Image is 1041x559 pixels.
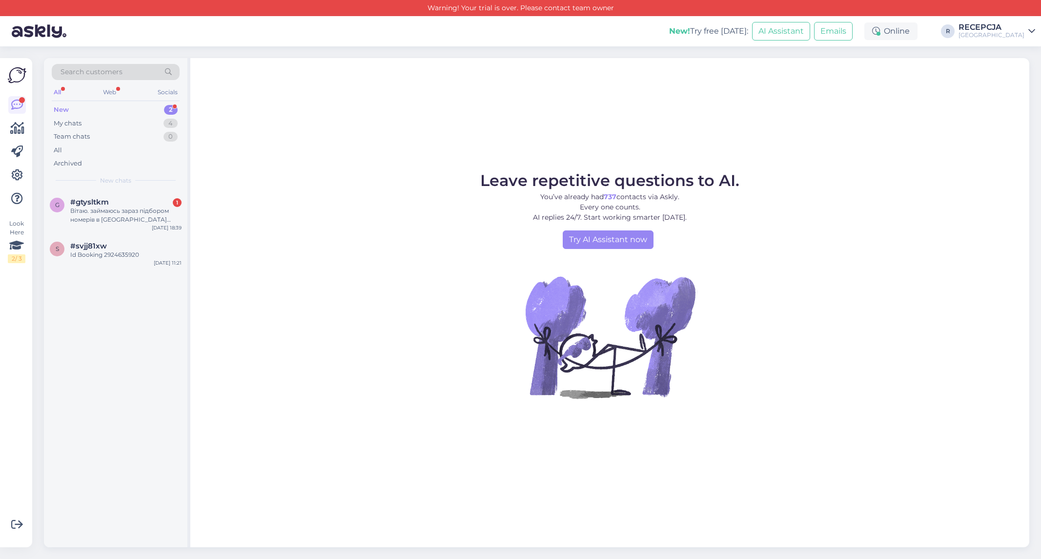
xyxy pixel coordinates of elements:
[56,245,59,252] span: s
[54,132,90,142] div: Team chats
[8,254,25,263] div: 2 / 3
[480,171,739,190] span: Leave repetitive questions to AI.
[70,198,109,207] span: #gtysltkm
[156,86,180,99] div: Socials
[70,250,182,259] div: Id Booking 2924635920
[54,145,62,155] div: All
[54,119,82,128] div: My chats
[70,207,182,224] div: Вітаю. займаюсь зараз підбором номерів в [GEOGRAPHIC_DATA] отелі. рік тому донька зупинялась. Спо...
[164,105,178,115] div: 2
[669,25,748,37] div: Try free [DATE]:
[959,23,1024,31] div: RECEPCJA
[54,159,82,168] div: Archived
[604,192,616,201] b: 737
[752,22,810,41] button: AI Assistant
[55,201,60,208] span: g
[163,119,178,128] div: 4
[152,224,182,231] div: [DATE] 18:39
[154,259,182,267] div: [DATE] 11:21
[941,24,955,38] div: R
[163,132,178,142] div: 0
[669,26,690,36] b: New!
[101,86,118,99] div: Web
[8,66,26,84] img: Askly Logo
[959,23,1035,39] a: RECEPCJA[GEOGRAPHIC_DATA]
[70,242,107,250] span: #svjj81xw
[959,31,1024,39] div: [GEOGRAPHIC_DATA]
[8,219,25,263] div: Look Here
[100,176,131,185] span: New chats
[173,198,182,207] div: 1
[563,230,653,249] a: Try AI Assistant now
[61,67,122,77] span: Search customers
[814,22,853,41] button: Emails
[52,86,63,99] div: All
[54,105,69,115] div: New
[864,22,918,40] div: Online
[480,192,739,223] p: You’ve already had contacts via Askly. Every one counts. AI replies 24/7. Start working smarter [...
[522,249,698,425] img: No Chat active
